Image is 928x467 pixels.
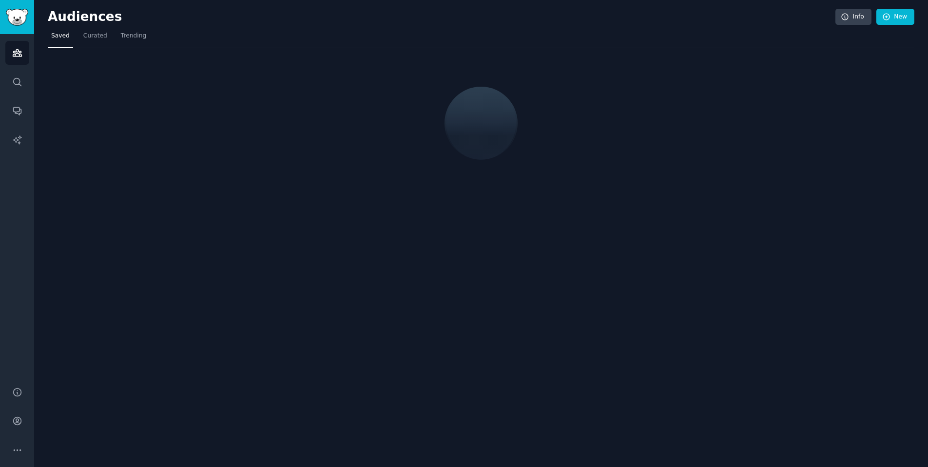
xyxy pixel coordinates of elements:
[83,32,107,40] span: Curated
[835,9,871,25] a: Info
[876,9,914,25] a: New
[51,32,70,40] span: Saved
[48,9,835,25] h2: Audiences
[6,9,28,26] img: GummySearch logo
[121,32,146,40] span: Trending
[117,28,150,48] a: Trending
[48,28,73,48] a: Saved
[80,28,111,48] a: Curated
